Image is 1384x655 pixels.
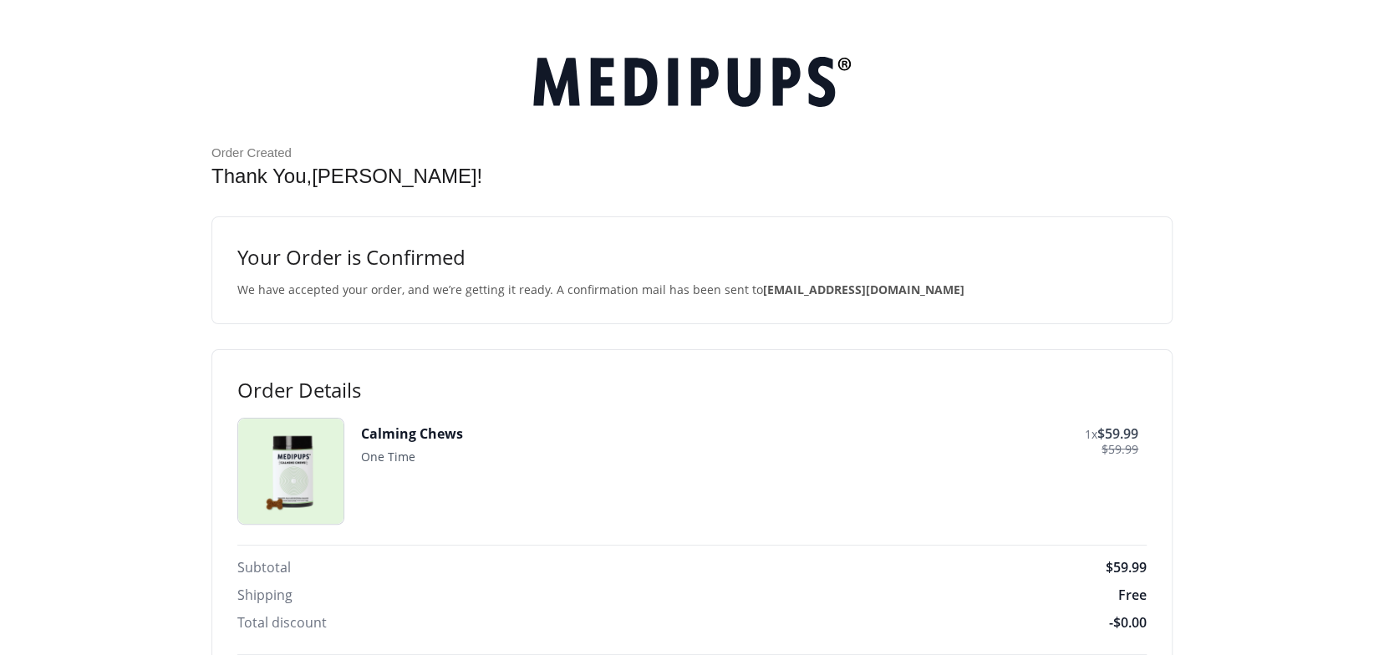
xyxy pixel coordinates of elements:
span: $ 59.99 [1102,443,1138,456]
span: -$0.00 [1109,613,1147,632]
span: $ 59.99 [1106,558,1147,576]
span: Order Created [211,145,1173,161]
span: $ 59.99 [1097,424,1138,443]
span: Shipping [237,586,293,604]
span: 1 x [1085,426,1097,442]
span: Thank You, [PERSON_NAME] ! [211,165,482,187]
span: Subtotal [237,558,291,576]
span: Total discount [237,613,327,632]
img: Calming Chews [238,419,343,524]
button: Calming Chews [361,424,463,443]
span: [EMAIL_ADDRESS][DOMAIN_NAME] [763,282,964,297]
span: Order Details [237,375,1147,405]
span: Free [1118,586,1147,604]
span: One Time [361,449,415,465]
span: We have accepted your order, and we’re getting it ready. A confirmation mail has been sent to [237,281,1147,298]
span: Your Order is Confirmed [237,242,1147,272]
